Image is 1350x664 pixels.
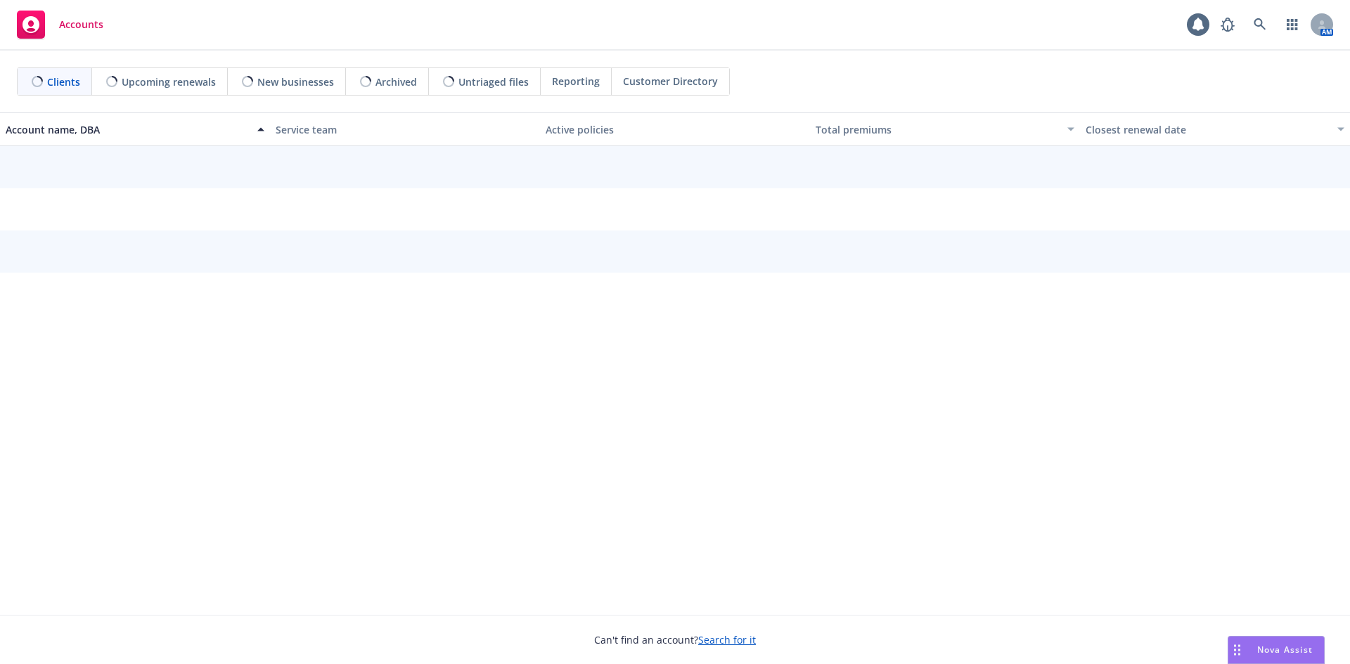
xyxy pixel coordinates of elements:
a: Accounts [11,5,109,44]
div: Account name, DBA [6,122,249,137]
button: Nova Assist [1228,636,1325,664]
span: Accounts [59,19,103,30]
div: Total premiums [816,122,1059,137]
button: Closest renewal date [1080,112,1350,146]
span: Customer Directory [623,74,718,89]
button: Total premiums [810,112,1080,146]
button: Active policies [540,112,810,146]
a: Switch app [1278,11,1306,39]
span: Archived [375,74,417,89]
div: Closest renewal date [1086,122,1329,137]
span: Reporting [552,74,600,89]
span: Upcoming renewals [122,74,216,89]
div: Active policies [546,122,804,137]
span: Nova Assist [1257,644,1313,656]
a: Report a Bug [1214,11,1242,39]
span: Can't find an account? [594,632,756,647]
a: Search for it [698,633,756,646]
div: Service team [276,122,534,137]
div: Drag to move [1228,637,1246,663]
a: Search [1246,11,1274,39]
span: Untriaged files [458,74,529,89]
button: Service team [270,112,540,146]
span: Clients [47,74,80,89]
span: New businesses [257,74,334,89]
